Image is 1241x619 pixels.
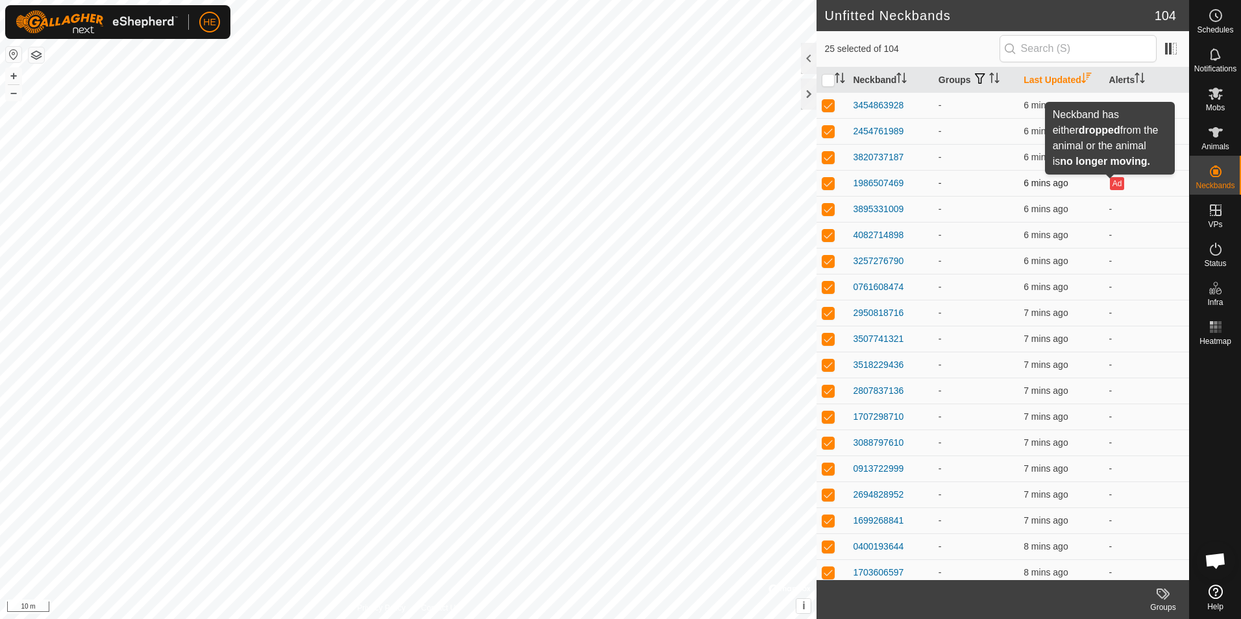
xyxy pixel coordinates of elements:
[1104,326,1189,352] td: -
[853,176,903,190] div: 1986507469
[933,559,1018,585] td: -
[1206,104,1225,112] span: Mobs
[933,222,1018,248] td: -
[1110,177,1124,190] button: Ad
[1104,274,1189,300] td: -
[1104,222,1189,248] td: -
[1104,196,1189,222] td: -
[1024,541,1068,552] span: 11 Sept 2025, 10:13 am
[1104,92,1189,118] td: -
[1197,26,1233,34] span: Schedules
[933,67,1018,93] th: Groups
[1104,455,1189,481] td: -
[1199,337,1231,345] span: Heatmap
[6,47,21,62] button: Reset Map
[1104,404,1189,430] td: -
[1135,75,1145,85] p-sorticon: Activate to sort
[203,16,215,29] span: HE
[853,436,903,450] div: 3088797610
[824,42,999,56] span: 25 selected of 104
[1196,541,1235,580] div: Open chat
[1024,282,1068,292] span: 11 Sept 2025, 10:14 am
[6,85,21,101] button: –
[853,332,903,346] div: 3507741321
[1104,118,1189,144] td: -
[1104,559,1189,585] td: -
[16,10,178,34] img: Gallagher Logo
[1018,67,1103,93] th: Last Updated
[1196,182,1235,189] span: Neckbands
[1024,437,1068,448] span: 11 Sept 2025, 10:13 am
[853,306,903,320] div: 2950818716
[1190,579,1241,616] a: Help
[933,404,1018,430] td: -
[1104,533,1189,559] td: -
[853,540,903,553] div: 0400193644
[1207,603,1223,611] span: Help
[933,326,1018,352] td: -
[824,8,1154,23] h2: Unfitted Neckbands
[835,75,845,85] p-sorticon: Activate to sort
[853,488,903,502] div: 2694828952
[853,280,903,294] div: 0761608474
[933,92,1018,118] td: -
[1024,411,1068,422] span: 11 Sept 2025, 10:13 am
[848,67,933,93] th: Neckband
[1104,144,1189,170] td: -
[1207,298,1223,306] span: Infra
[802,600,805,611] span: i
[933,378,1018,404] td: -
[933,170,1018,196] td: -
[1104,352,1189,378] td: -
[1024,256,1068,266] span: 11 Sept 2025, 10:14 am
[1024,489,1068,500] span: 11 Sept 2025, 10:13 am
[1024,385,1068,396] span: 11 Sept 2025, 10:13 am
[1024,308,1068,318] span: 11 Sept 2025, 10:13 am
[1194,65,1236,73] span: Notifications
[933,430,1018,455] td: -
[1104,300,1189,326] td: -
[1024,567,1068,577] span: 11 Sept 2025, 10:13 am
[853,514,903,528] div: 1699268841
[6,68,21,84] button: +
[853,228,903,242] div: 4082714898
[421,602,460,614] a: Contact Us
[1000,35,1157,62] input: Search (S)
[29,47,44,63] button: Map Layers
[853,99,903,112] div: 3454863928
[1104,67,1189,93] th: Alerts
[1024,100,1068,110] span: 11 Sept 2025, 10:14 am
[853,384,903,398] div: 2807837136
[1081,75,1092,85] p-sorticon: Activate to sort
[853,125,903,138] div: 2454761989
[1024,126,1068,136] span: 11 Sept 2025, 10:14 am
[1024,178,1068,188] span: 11 Sept 2025, 10:14 am
[853,151,903,164] div: 3820737187
[853,410,903,424] div: 1707298710
[853,358,903,372] div: 3518229436
[933,481,1018,507] td: -
[1208,221,1222,228] span: VPs
[1204,260,1226,267] span: Status
[1137,601,1189,613] div: Groups
[853,566,903,579] div: 1703606597
[933,248,1018,274] td: -
[933,507,1018,533] td: -
[853,202,903,216] div: 3895331009
[1155,6,1176,25] span: 104
[933,274,1018,300] td: -
[933,196,1018,222] td: -
[896,75,907,85] p-sorticon: Activate to sort
[1024,204,1068,214] span: 11 Sept 2025, 10:14 am
[1024,359,1068,370] span: 11 Sept 2025, 10:13 am
[1104,378,1189,404] td: -
[1024,334,1068,344] span: 11 Sept 2025, 10:13 am
[933,144,1018,170] td: -
[1104,481,1189,507] td: -
[796,599,811,613] button: i
[989,75,1000,85] p-sorticon: Activate to sort
[1104,507,1189,533] td: -
[933,455,1018,481] td: -
[1024,515,1068,526] span: 11 Sept 2025, 10:13 am
[933,300,1018,326] td: -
